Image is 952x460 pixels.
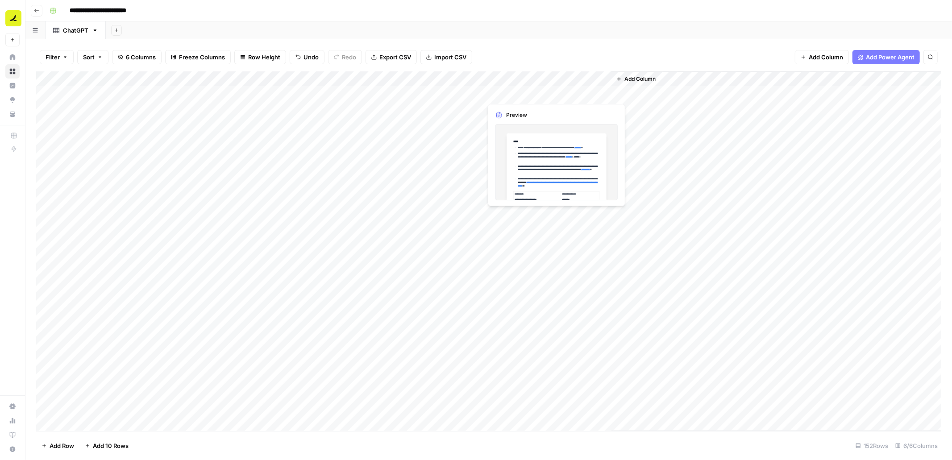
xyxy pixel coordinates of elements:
[83,53,95,62] span: Sort
[248,53,280,62] span: Row Height
[892,439,941,453] div: 6/6 Columns
[624,75,656,83] span: Add Column
[366,50,417,64] button: Export CSV
[40,50,74,64] button: Filter
[852,439,892,453] div: 152 Rows
[179,53,225,62] span: Freeze Columns
[234,50,286,64] button: Row Height
[46,21,106,39] a: ChatGPT
[5,7,20,29] button: Workspace: Ramp
[5,79,20,93] a: Insights
[5,50,20,64] a: Home
[5,10,21,26] img: Ramp Logo
[5,414,20,428] a: Usage
[79,439,134,453] button: Add 10 Rows
[342,53,356,62] span: Redo
[93,441,129,450] span: Add 10 Rows
[613,73,659,85] button: Add Column
[420,50,472,64] button: Import CSV
[165,50,231,64] button: Freeze Columns
[852,50,920,64] button: Add Power Agent
[809,53,843,62] span: Add Column
[795,50,849,64] button: Add Column
[112,50,162,64] button: 6 Columns
[328,50,362,64] button: Redo
[5,442,20,456] button: Help + Support
[303,53,319,62] span: Undo
[46,53,60,62] span: Filter
[290,50,324,64] button: Undo
[50,441,74,450] span: Add Row
[5,107,20,121] a: Your Data
[379,53,411,62] span: Export CSV
[5,93,20,107] a: Opportunities
[77,50,108,64] button: Sort
[63,26,88,35] div: ChatGPT
[5,428,20,442] a: Learning Hub
[126,53,156,62] span: 6 Columns
[434,53,466,62] span: Import CSV
[36,439,79,453] button: Add Row
[5,64,20,79] a: Browse
[866,53,915,62] span: Add Power Agent
[5,399,20,414] a: Settings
